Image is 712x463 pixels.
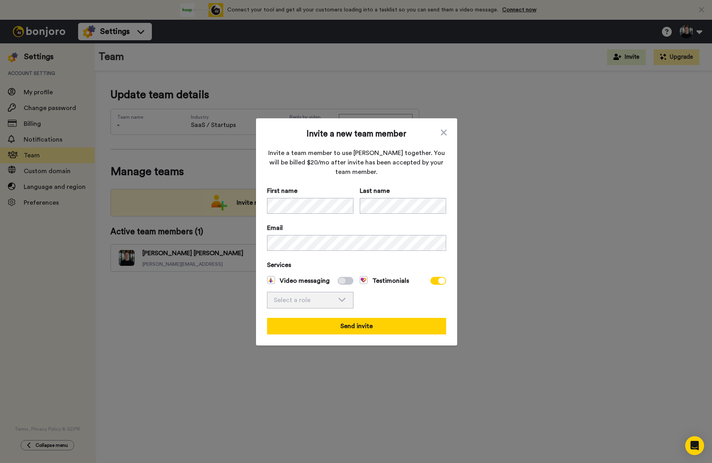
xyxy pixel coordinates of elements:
[267,276,330,286] span: Video messaging
[267,186,353,196] span: First name
[360,276,368,284] img: tm-color.svg
[267,148,446,177] span: Invite a team member to use [PERSON_NAME] together. You will be billed $20/mo after invite has be...
[267,260,446,270] span: Services
[267,276,275,284] img: vm-color.svg
[267,223,446,233] span: Email
[360,186,446,196] span: Last name
[267,129,446,139] span: Invite a new team member
[360,276,409,286] span: Testimonials
[685,436,704,455] div: Open Intercom Messenger
[267,318,446,334] button: Send invite
[274,295,334,305] div: Select a role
